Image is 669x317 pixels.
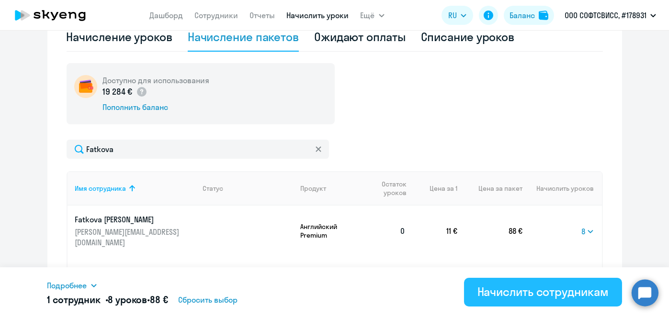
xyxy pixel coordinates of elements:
span: 8 уроков [108,294,147,306]
button: ООО СОФТСВИСС, #178931 [560,4,661,27]
span: RU [448,10,457,21]
div: Пополнить баланс [103,102,210,112]
a: Отчеты [250,11,275,20]
span: Сбросить выбор [178,294,238,306]
button: Ещё [361,6,385,25]
span: Остаток уроков [373,180,407,197]
div: Начисление пакетов [188,29,299,44]
a: Дашборд [150,11,183,20]
div: Статус [203,184,223,193]
td: 88 € [457,206,522,256]
p: [PERSON_NAME][EMAIL_ADDRESS][DOMAIN_NAME] [75,227,182,248]
span: 88 € [150,294,168,306]
div: Статус [203,184,293,193]
a: Начислить уроки [287,11,349,20]
div: Начисление уроков [67,29,172,44]
div: Имя сотрудника [75,184,195,193]
div: Начислить сотрудникам [477,284,609,299]
a: Fatkova [PERSON_NAME][PERSON_NAME][EMAIL_ADDRESS][DOMAIN_NAME] [75,214,195,248]
div: Имя сотрудника [75,184,126,193]
img: balance [539,11,548,20]
p: Английский Premium [300,222,365,240]
p: Fatkova [PERSON_NAME] [75,214,182,225]
td: 11 € [413,206,457,256]
h5: Доступно для использования [103,75,210,86]
img: wallet-circle.png [74,75,97,98]
a: Сотрудники [195,11,238,20]
div: Ожидают оплаты [314,29,406,44]
div: Остаток уроков [373,180,414,197]
td: 0 [365,206,414,256]
p: ООО СОФТСВИСС, #178931 [565,10,646,21]
input: Поиск по имени, email, продукту или статусу [67,140,329,159]
th: Цена за пакет [457,171,522,206]
div: Баланс [510,10,535,21]
th: Начислить уроков [522,171,601,206]
p: 19 284 € [103,86,148,98]
div: Продукт [300,184,326,193]
div: Продукт [300,184,365,193]
h5: 1 сотрудник • • [47,293,168,306]
button: Балансbalance [504,6,554,25]
th: Цена за 1 [413,171,457,206]
button: RU [442,6,473,25]
button: Начислить сотрудникам [464,278,622,306]
div: Списание уроков [421,29,515,44]
span: Ещё [361,10,375,21]
span: Подробнее [47,280,87,291]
